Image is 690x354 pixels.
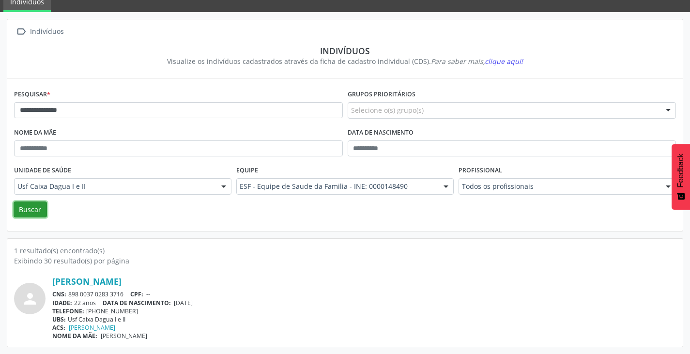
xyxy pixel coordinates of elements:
[101,332,147,340] span: [PERSON_NAME]
[21,46,669,56] div: Indivíduos
[52,276,122,287] a: [PERSON_NAME]
[14,25,65,39] a:  Indivíduos
[14,256,676,266] div: Exibindo 30 resultado(s) por página
[676,154,685,187] span: Feedback
[14,87,50,102] label: Pesquisar
[52,307,676,315] div: [PHONE_NUMBER]
[14,246,676,256] div: 1 resultado(s) encontrado(s)
[52,299,72,307] span: IDADE:
[459,163,502,178] label: Profissional
[52,299,676,307] div: 22 anos
[21,56,669,66] div: Visualize os indivíduos cadastrados através da ficha de cadastro individual (CDS).
[52,315,676,323] div: Usf Caixa Dagua I e II
[52,332,97,340] span: NOME DA MÃE:
[69,323,115,332] a: [PERSON_NAME]
[14,163,71,178] label: Unidade de saúde
[348,125,414,140] label: Data de nascimento
[52,307,84,315] span: TELEFONE:
[672,144,690,210] button: Feedback - Mostrar pesquisa
[52,290,676,298] div: 898 0037 0283 3716
[103,299,171,307] span: DATA DE NASCIMENTO:
[28,25,65,39] div: Indivíduos
[130,290,143,298] span: CPF:
[21,290,39,308] i: person
[17,182,212,191] span: Usf Caixa Dagua I e II
[431,57,523,66] i: Para saber mais,
[236,163,258,178] label: Equipe
[14,25,28,39] i: 
[14,201,47,218] button: Buscar
[462,182,656,191] span: Todos os profissionais
[485,57,523,66] span: clique aqui!
[52,323,65,332] span: ACS:
[240,182,434,191] span: ESF - Equipe de Saude da Familia - INE: 0000148490
[14,125,56,140] label: Nome da mãe
[348,87,415,102] label: Grupos prioritários
[351,105,424,115] span: Selecione o(s) grupo(s)
[174,299,193,307] span: [DATE]
[146,290,150,298] span: --
[52,315,66,323] span: UBS:
[52,290,66,298] span: CNS:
